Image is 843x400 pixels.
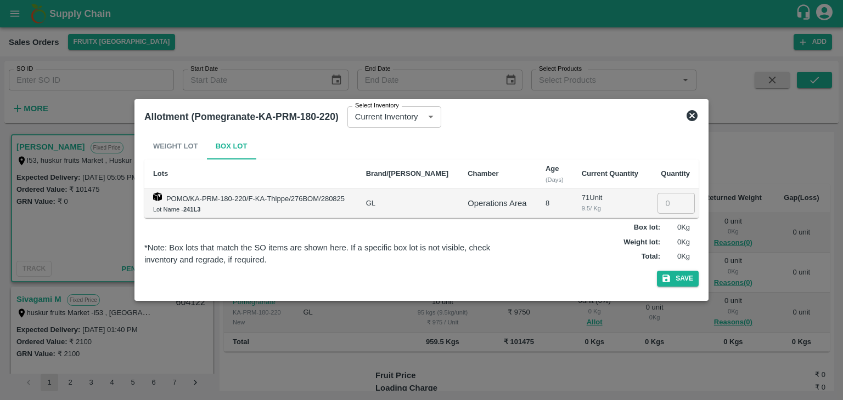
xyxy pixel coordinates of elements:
b: Chamber [468,169,498,178]
button: Box Lot [207,133,256,159]
div: Operations Area [468,197,528,209]
label: Select Inventory [355,101,399,110]
b: Quantity [661,169,690,178]
div: Lot Name - [153,204,349,214]
label: Weight lot : [623,237,660,248]
input: 0 [657,193,695,214]
label: Box lot : [634,222,660,233]
b: 241L3 [183,206,201,213]
td: 71 Unit [573,189,649,218]
td: GL [357,189,459,218]
label: Total : [642,252,660,262]
td: POMO/KA-PRM-180-220/F-KA-Thippe/276BOM/280825 [144,189,357,218]
p: 0 Kg [662,252,690,262]
img: box [153,192,162,201]
b: Age [546,164,559,173]
p: 0 Kg [662,237,690,248]
div: *Note: Box lots that match the SO items are shown here. If a specific box lot is not visible, che... [144,242,514,266]
b: Brand/[PERSON_NAME] [366,169,448,178]
p: 0 Kg [662,222,690,233]
div: (Days) [546,175,564,185]
b: Current Quantity [582,169,638,178]
div: 9.5 / Kg [582,203,640,213]
b: Lots [153,169,168,178]
td: 8 [537,189,573,218]
b: Allotment (Pomegranate-KA-PRM-180-220) [144,111,339,122]
p: Current Inventory [355,111,418,123]
button: Save [657,271,699,287]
